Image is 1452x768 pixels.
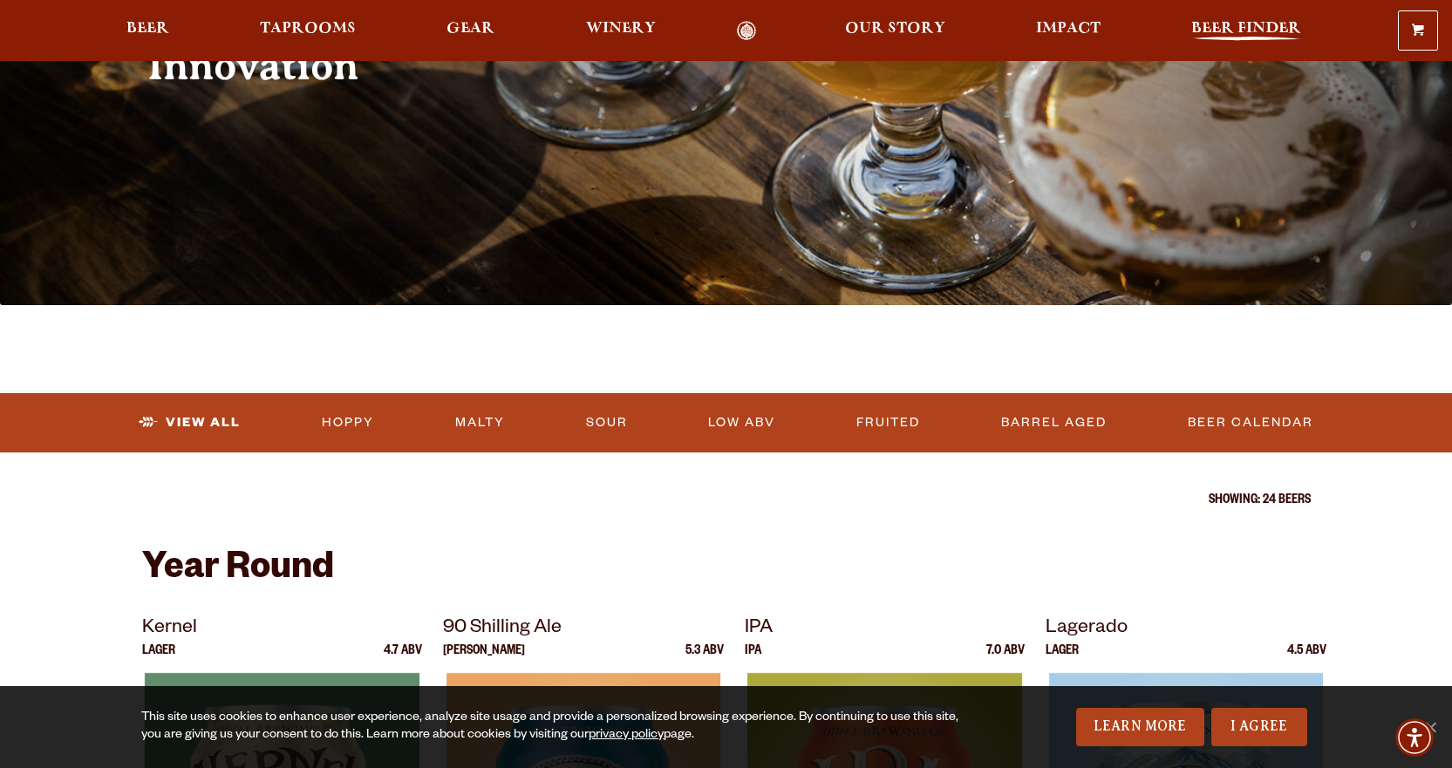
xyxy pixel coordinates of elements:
a: Sour [579,403,635,443]
span: Our Story [845,22,945,36]
p: 4.5 ABV [1287,645,1326,673]
a: Barrel Aged [994,403,1114,443]
p: Kernel [142,614,423,645]
a: privacy policy [589,729,664,743]
span: Impact [1036,22,1101,36]
a: Winery [575,21,667,41]
span: Gear [447,22,494,36]
p: Lagerado [1046,614,1326,645]
a: Malty [448,403,512,443]
a: Gear [435,21,506,41]
div: This site uses cookies to enhance user experience, analyze site usage and provide a personalized ... [141,710,960,744]
span: Taprooms [260,22,356,36]
p: 90 Shilling Ale [443,614,724,645]
a: Beer Finder [1180,21,1312,41]
a: Fruited [849,403,927,443]
p: Lager [1046,645,1079,673]
div: Accessibility Menu [1395,718,1434,757]
a: Odell Home [714,21,780,41]
span: Beer Finder [1191,22,1301,36]
p: Showing: 24 Beers [142,494,1311,508]
span: Winery [586,22,656,36]
p: IPA [745,645,761,673]
a: Beer Calendar [1181,403,1320,443]
a: Learn More [1076,708,1204,746]
a: Low ABV [701,403,782,443]
a: Impact [1025,21,1112,41]
a: Beer [115,21,181,41]
p: IPA [745,614,1026,645]
p: 7.0 ABV [986,645,1025,673]
p: 4.7 ABV [384,645,422,673]
a: View All [132,403,248,443]
a: Hoppy [315,403,381,443]
span: Beer [126,22,169,36]
a: I Agree [1211,708,1307,746]
a: Our Story [834,21,957,41]
p: 5.3 ABV [685,645,724,673]
h2: Experimentation leads to Innovation [147,1,692,88]
h2: Year Round [142,550,1311,592]
p: Lager [142,645,175,673]
a: Taprooms [249,21,367,41]
p: [PERSON_NAME] [443,645,525,673]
